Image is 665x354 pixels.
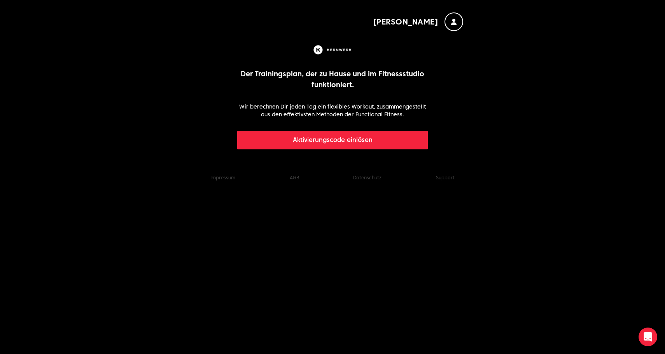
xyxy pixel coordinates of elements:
img: Kernwerk® [312,44,353,56]
span: [PERSON_NAME] [373,16,439,27]
button: [PERSON_NAME] [373,12,464,31]
div: Open Intercom Messenger [639,328,657,346]
a: AGB [290,175,299,181]
a: Datenschutz [353,175,381,181]
a: Impressum [210,175,235,181]
p: Wir berechnen Dir jeden Tag ein flexibles Workout, zusammengestellt aus den effektivsten Methoden... [237,103,428,118]
button: Aktivierungscode einlösen [237,131,428,149]
p: Der Trainingsplan, der zu Hause und im Fitnessstudio funktioniert. [237,68,428,90]
button: Support [436,175,455,181]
